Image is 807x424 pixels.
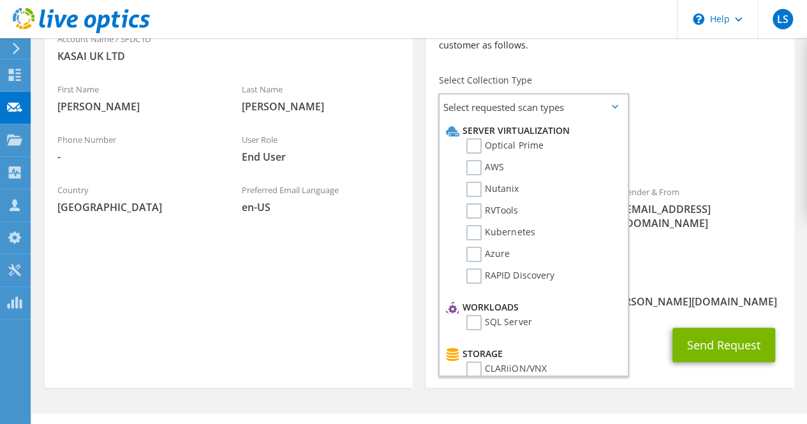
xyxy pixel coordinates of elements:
li: Server Virtualization [443,123,621,138]
span: End User [242,150,401,164]
span: [EMAIL_ADDRESS][DOMAIN_NAME] [623,202,781,230]
label: Nutanix [466,182,519,197]
div: Last Name [229,76,413,120]
label: AWS [466,160,504,175]
button: Send Request [672,328,775,362]
div: Account Name / SFDC ID [45,26,413,69]
div: User Role [229,126,413,170]
div: Country [45,177,229,221]
svg: \n [693,13,704,25]
label: Kubernetes [466,225,535,240]
label: SQL Server [466,315,531,330]
span: - [57,150,216,164]
label: RAPID Discovery [466,268,554,284]
div: First Name [45,76,229,120]
span: en-US [242,200,401,214]
li: Workloads [443,300,621,315]
span: KASAI UK LTD [57,49,400,63]
div: Preferred Email Language [229,177,413,221]
label: CLARiiON/VNX [466,362,546,377]
span: LS [773,9,793,29]
div: Phone Number [45,126,229,170]
div: Requested Collections [426,125,794,172]
span: [PERSON_NAME] [242,99,401,113]
div: To [426,179,610,265]
div: Sender & From [610,179,794,237]
label: Select Collection Type [438,74,531,87]
span: Select requested scan types [440,94,627,120]
li: Storage [443,346,621,362]
label: Optical Prime [466,138,543,154]
label: RVTools [466,203,518,219]
div: CC & Reply To [426,271,794,315]
span: [PERSON_NAME] [57,99,216,113]
label: Azure [466,247,510,262]
span: [GEOGRAPHIC_DATA] [57,200,216,214]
